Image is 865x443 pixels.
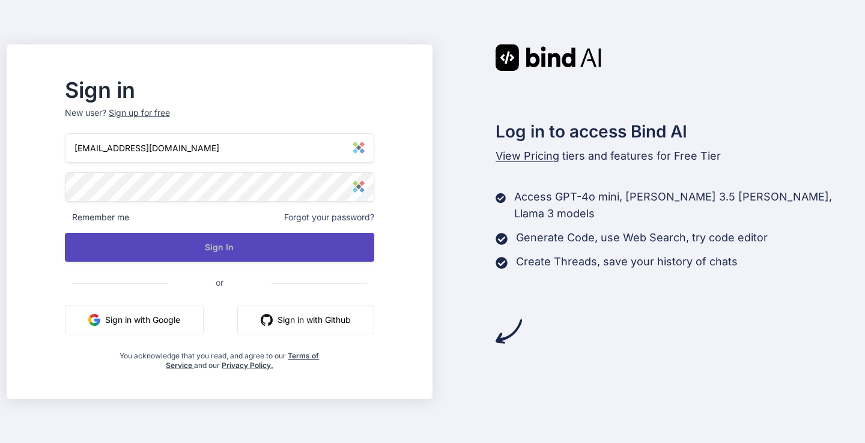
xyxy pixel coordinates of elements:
img: google [88,314,100,326]
p: Create Threads, save your history of chats [516,253,738,270]
span: Forgot your password? [284,211,374,223]
span: Remember me [65,211,129,223]
button: Sign in with Google [65,306,204,334]
img: Bind AI logo [496,44,601,71]
a: Terms of Service [166,351,320,370]
h2: Sign in [65,80,374,100]
p: Generate Code, use Web Search, try code editor [516,229,768,246]
img: Sticky Password [353,142,365,154]
div: Sign up for free [109,107,170,119]
p: tiers and features for Free Tier [496,148,858,164]
input: Login or Email [65,133,374,163]
img: Sticky Password [353,181,365,193]
img: arrow [496,318,522,345]
p: New user? [65,107,374,133]
span: or [168,268,272,297]
img: github [261,314,273,326]
p: Access GPT-4o mini, [PERSON_NAME] 3.5 [PERSON_NAME], Llama 3 models [514,188,858,222]
button: Sign in with Github [237,306,374,334]
a: Privacy Policy. [222,361,273,370]
button: Sign In [65,233,374,262]
h2: Log in to access Bind AI [496,119,858,144]
span: View Pricing [496,149,559,162]
div: You acknowledge that you read, and agree to our and our [117,344,323,370]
